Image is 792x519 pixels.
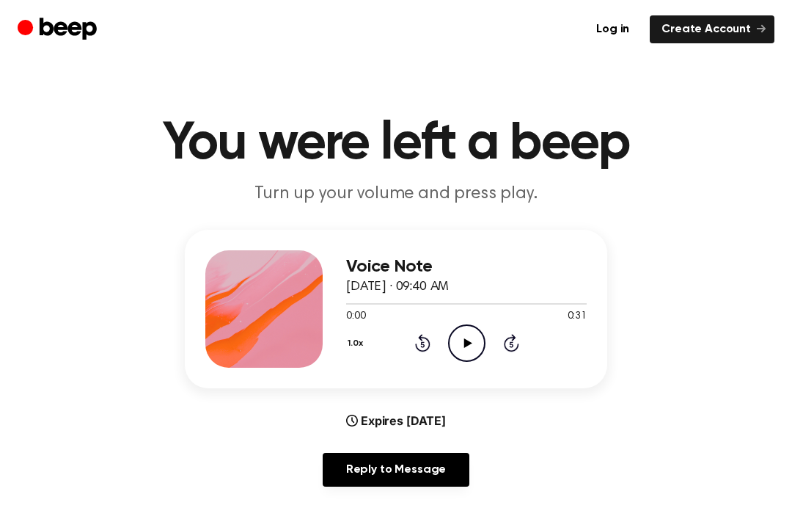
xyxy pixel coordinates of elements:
a: Reply to Message [323,453,469,487]
a: Create Account [650,15,774,43]
a: Beep [18,15,100,44]
span: 0:00 [346,309,365,324]
h3: Voice Note [346,257,587,277]
span: 0:31 [568,309,587,324]
span: [DATE] · 09:40 AM [346,280,449,294]
button: 1.0x [346,331,369,356]
a: Log in [584,15,641,43]
h1: You were left a beep [21,117,771,170]
div: Expires [DATE] [346,412,446,429]
p: Turn up your volume and press play. [114,182,678,206]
